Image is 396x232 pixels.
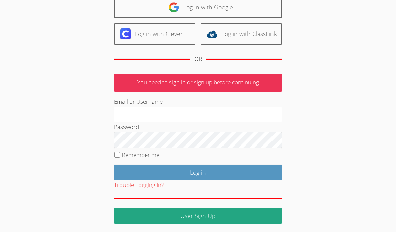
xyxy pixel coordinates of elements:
div: OR [194,54,202,64]
img: classlink-logo-d6bb404cc1216ec64c9a2012d9dc4662098be43eaf13dc465df04b49fa7ab582.svg [207,28,217,39]
label: Password [114,123,139,131]
label: Email or Username [114,98,163,105]
a: Log in with ClassLink [201,23,282,45]
label: Remember me [122,151,159,159]
input: Log in [114,165,282,180]
p: You need to sign in or sign up before continuing [114,74,282,92]
button: Trouble Logging In? [114,180,164,190]
img: clever-logo-6eab21bc6e7a338710f1a6ff85c0baf02591cd810cc4098c63d3a4b26e2feb20.svg [120,28,131,39]
img: google-logo-50288ca7cdecda66e5e0955fdab243c47b7ad437acaf1139b6f446037453330a.svg [168,2,179,13]
a: User Sign Up [114,208,282,224]
a: Log in with Clever [114,23,195,45]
